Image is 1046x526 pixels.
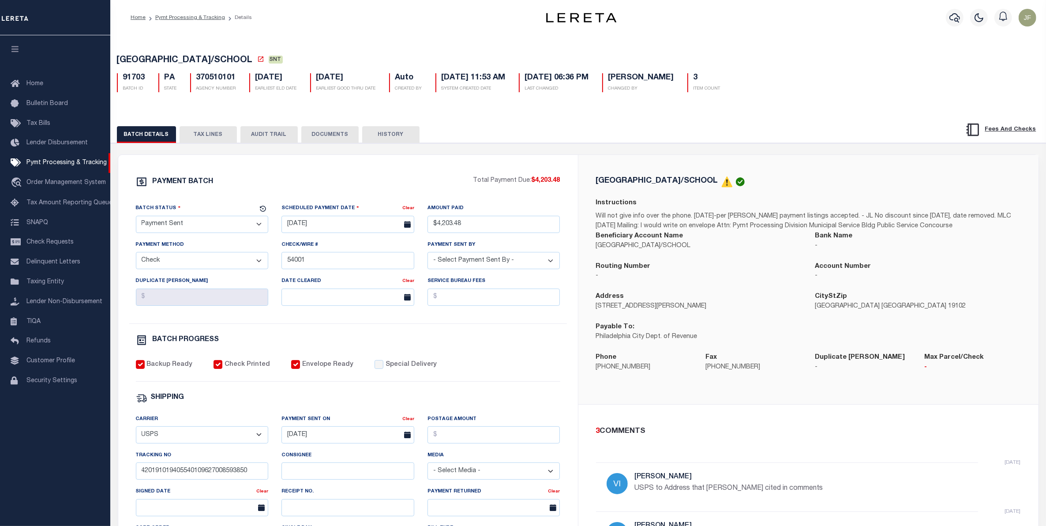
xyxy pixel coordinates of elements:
[153,178,214,185] h6: PAYMENT BATCH
[596,271,802,281] p: -
[362,126,420,143] button: HISTORY
[301,126,359,143] button: DOCUMENTS
[596,292,624,302] label: Address
[123,73,145,83] h5: 91703
[136,289,269,306] input: $
[123,86,145,92] p: BATCH ID
[225,14,252,22] li: Details
[196,86,236,92] p: AGENCY NUMBER
[26,140,88,146] span: Lender Disbursement
[26,120,50,127] span: Tax Bills
[705,353,717,363] label: Fax
[596,363,692,372] p: [PHONE_NUMBER]
[136,241,184,249] label: Payment Method
[146,360,192,370] label: Backup Ready
[225,360,270,370] label: Check Printed
[427,278,485,285] label: Service Bureau Fees
[815,231,852,241] label: Bank Name
[596,322,635,332] label: Payable To:
[26,239,74,245] span: Check Requests
[26,259,80,265] span: Delinquent Letters
[427,488,481,496] label: Payment Returned
[546,13,617,23] img: logo-dark.svg
[302,360,353,370] label: Envelope Ready
[596,262,651,272] label: Routing Number
[1005,458,1021,466] p: [DATE]
[596,428,600,435] span: 3
[815,292,847,302] label: CityStZip
[26,219,48,225] span: SNAPQ
[427,289,560,306] input: $
[596,426,1017,437] div: COMMENTS
[395,86,422,92] p: CREATED BY
[815,271,1021,281] p: -
[26,378,77,384] span: Security Settings
[26,338,51,344] span: Refunds
[596,198,637,208] label: Instructions
[151,394,184,402] h6: SHIPPING
[427,416,476,423] label: Postage Amount
[281,278,321,285] label: Date Cleared
[136,204,181,212] label: Batch Status
[131,15,146,20] a: Home
[136,488,171,496] label: Signed Date
[136,452,172,459] label: Tracking No
[269,56,283,65] a: SNT
[136,416,158,423] label: Carrier
[596,302,802,312] p: [STREET_ADDRESS][PERSON_NAME]
[596,332,802,342] p: Philadelphia City Dept. of Revenue
[155,15,225,20] a: Pymt Processing & Tracking
[281,452,311,459] label: Consignee
[402,417,414,421] a: Clear
[427,205,464,212] label: Amount Paid
[525,73,589,83] h5: [DATE] 06:36 PM
[815,241,1021,251] p: -
[402,206,414,210] a: Clear
[281,204,359,212] label: Scheduled Payment Date
[694,73,720,83] h5: 3
[26,299,102,305] span: Lender Non-Disbursement
[525,86,589,92] p: LAST CHANGED
[281,488,314,496] label: Receipt No.
[165,73,177,83] h5: PA
[196,73,236,83] h5: 370510101
[240,126,298,143] button: AUDIT TRAIL
[26,318,41,324] span: TIQA
[281,416,330,423] label: Payment Sent On
[607,473,628,494] img: Villatoro-Benitez, Andres
[548,489,560,494] a: Clear
[962,120,1040,139] button: Fees And Checks
[635,473,900,481] h5: [PERSON_NAME]
[26,180,106,186] span: Order Management System
[1019,9,1036,26] img: svg+xml;base64,PHN2ZyB4bWxucz0iaHR0cDovL3d3dy53My5vcmcvMjAwMC9zdmciIHBvaW50ZXItZXZlbnRzPSJub25lIi...
[26,81,43,87] span: Home
[736,177,745,186] img: check-icon-green.svg
[136,278,208,285] label: Duplicate [PERSON_NAME]
[596,177,718,185] h5: [GEOGRAPHIC_DATA]/SCHOOL
[596,212,1021,231] p: Will not give info over the phone. [DATE]-per [PERSON_NAME] payment listings accepted. - JL No di...
[153,336,219,343] h6: BATCH PROGRESS
[117,126,176,143] button: BATCH DETAILS
[442,73,506,83] h5: [DATE] 11:53 AM
[815,262,871,272] label: Account Number
[427,241,475,249] label: Payment Sent By
[427,452,444,459] label: Media
[386,360,437,370] label: Special Delivery
[924,353,984,363] label: Max Parcel/Check
[608,86,674,92] p: CHANGED BY
[26,160,107,166] span: Pymt Processing & Tracking
[924,363,1020,372] p: -
[596,241,802,251] p: [GEOGRAPHIC_DATA]/SCHOOL
[11,177,25,189] i: travel_explore
[442,86,506,92] p: SYSTEM CREATED DATE
[532,177,560,184] span: $4,203.48
[255,73,297,83] h5: [DATE]
[815,353,905,363] label: Duplicate [PERSON_NAME]
[26,358,75,364] span: Customer Profile
[608,73,674,83] h5: [PERSON_NAME]
[256,489,268,494] a: Clear
[427,426,560,443] input: $
[180,126,237,143] button: TAX LINES
[635,483,900,494] p: USPS to Address that [PERSON_NAME] cited in comments
[269,56,283,64] span: SNT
